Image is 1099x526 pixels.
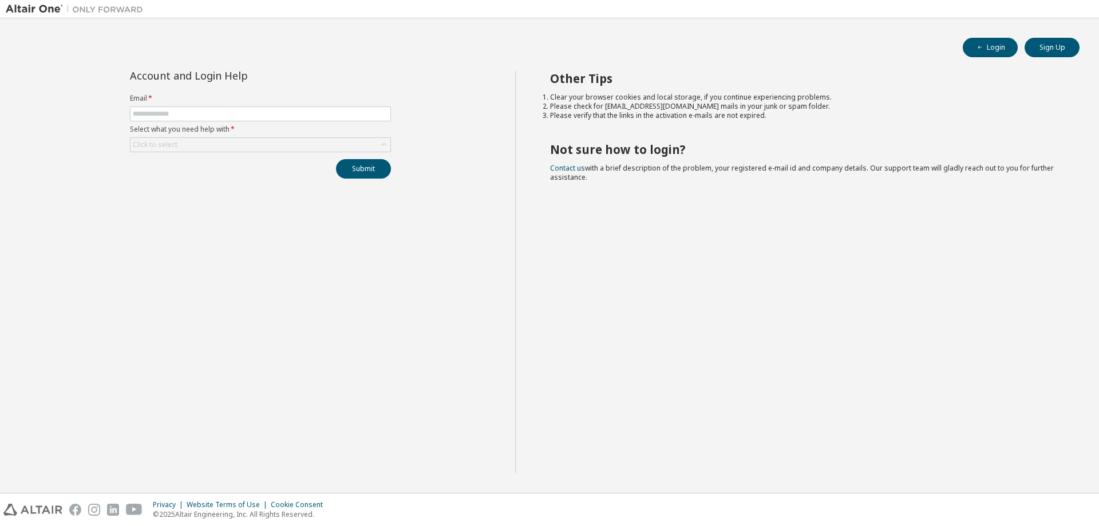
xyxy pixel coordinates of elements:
img: Altair One [6,3,149,15]
img: altair_logo.svg [3,504,62,516]
label: Select what you need help with [130,125,391,134]
div: Website Terms of Use [187,500,271,509]
div: Click to select [131,138,390,152]
p: © 2025 Altair Engineering, Inc. All Rights Reserved. [153,509,330,519]
div: Account and Login Help [130,71,339,80]
img: instagram.svg [88,504,100,516]
button: Submit [336,159,391,179]
li: Please verify that the links in the activation e-mails are not expired. [550,111,1060,120]
li: Clear your browser cookies and local storage, if you continue experiencing problems. [550,93,1060,102]
div: Cookie Consent [271,500,330,509]
button: Sign Up [1025,38,1080,57]
a: Contact us [550,163,585,173]
h2: Not sure how to login? [550,142,1060,157]
img: linkedin.svg [107,504,119,516]
button: Login [963,38,1018,57]
li: Please check for [EMAIL_ADDRESS][DOMAIN_NAME] mails in your junk or spam folder. [550,102,1060,111]
div: Click to select [133,140,177,149]
label: Email [130,94,391,103]
h2: Other Tips [550,71,1060,86]
img: youtube.svg [126,504,143,516]
span: with a brief description of the problem, your registered e-mail id and company details. Our suppo... [550,163,1054,182]
img: facebook.svg [69,504,81,516]
div: Privacy [153,500,187,509]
